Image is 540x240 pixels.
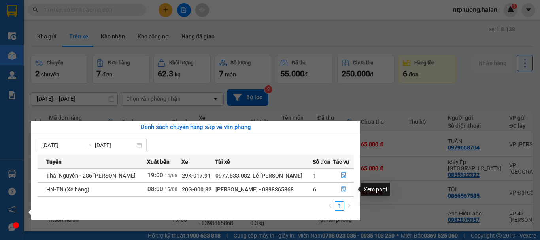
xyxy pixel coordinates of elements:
span: Tác vụ [333,157,349,166]
input: Đến ngày [95,141,135,149]
span: Tuyến [46,157,62,166]
div: [PERSON_NAME] - 0398865868 [215,185,312,194]
span: Xe [181,157,188,166]
span: Tài xế [215,157,230,166]
li: 1 [335,201,344,211]
span: file-done [341,172,346,179]
span: left [328,203,332,208]
span: Số đơn [313,157,330,166]
a: 1 [335,202,344,210]
span: Thái Nguyên - 286 [PERSON_NAME] [46,172,136,179]
span: 08:00 [147,185,163,193]
button: file-done [333,183,353,196]
span: to [85,142,92,148]
input: Từ ngày [42,141,82,149]
span: 6 [313,186,316,193]
div: Danh sách chuyến hàng sắp về văn phòng [38,123,354,132]
span: 1 [313,172,316,179]
span: 15/08 [164,187,177,192]
div: Xem phơi [361,183,390,196]
li: Previous Page [325,201,335,211]
span: right [347,203,351,208]
span: HN-TN (Xe hàng) [46,186,89,193]
span: 20G-000.32 [182,186,211,193]
span: 29K-017.91 [182,172,211,179]
button: right [344,201,354,211]
span: file-done [341,186,346,193]
span: Xuất bến [147,157,170,166]
span: swap-right [85,142,92,148]
div: 0977.833.082_Lê [PERSON_NAME] [215,171,312,180]
span: 19:00 [147,172,163,179]
span: 14/08 [164,173,177,178]
button: file-done [333,169,353,182]
li: Next Page [344,201,354,211]
button: left [325,201,335,211]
